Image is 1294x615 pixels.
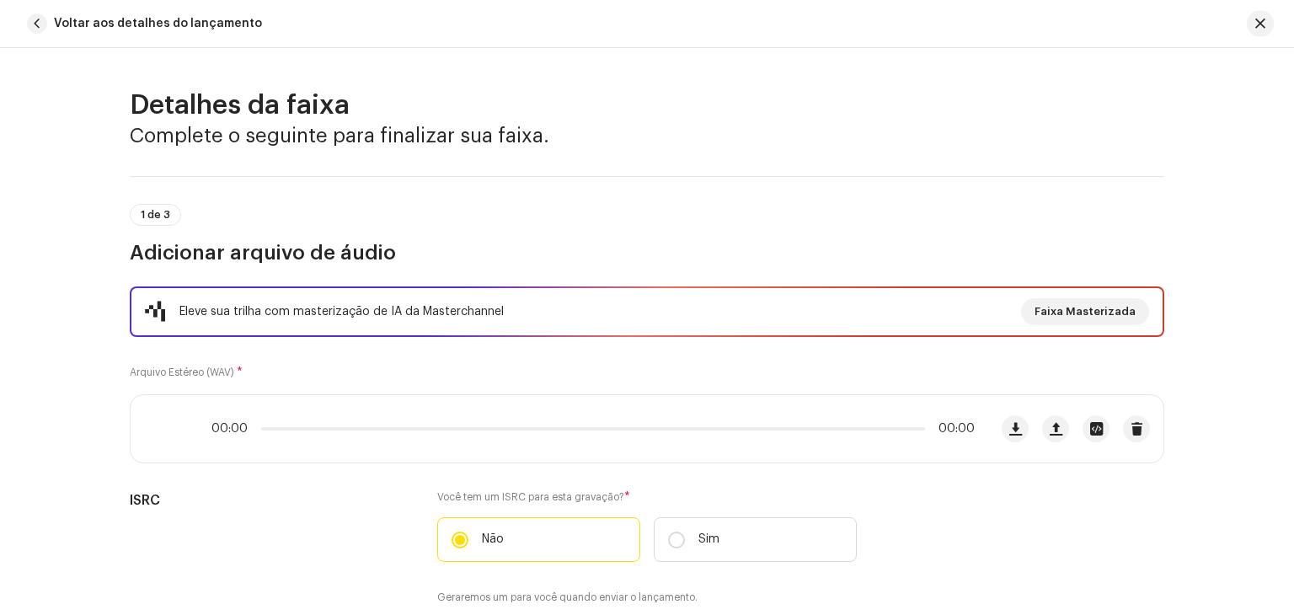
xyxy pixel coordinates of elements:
[482,531,504,548] p: Não
[932,422,975,436] span: 00:00
[1021,298,1149,325] button: Faixa Masterizada
[437,589,698,606] small: Geraremos um para você quando enviar o lançamento.
[130,88,1164,122] h2: Detalhes da faixa
[437,490,857,504] label: Você tem um ISRC para esta gravação?
[179,302,504,322] div: Eleve sua trilha com masterização de IA da Masterchannel
[1035,295,1136,329] span: Faixa Masterizada
[130,490,410,511] h5: ISRC
[130,239,1164,266] h3: Adicionar arquivo de áudio
[130,122,1164,149] h3: Complete o seguinte para finalizar sua faixa.
[698,531,719,548] p: Sim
